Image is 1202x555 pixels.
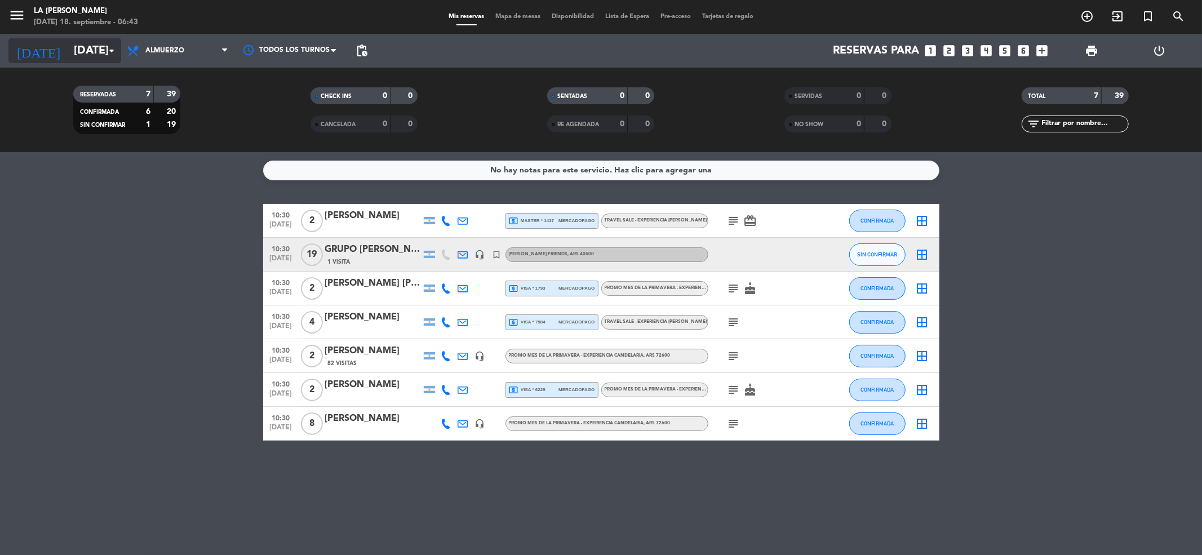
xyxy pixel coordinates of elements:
[328,257,351,267] span: 1 Visita
[1115,92,1126,100] strong: 39
[924,43,938,58] i: looks_one
[509,283,545,294] span: visa * 1793
[620,120,624,128] strong: 0
[849,210,906,232] button: CONFIRMADA
[849,412,906,435] button: CONFIRMADA
[80,92,116,97] span: RESERVADAS
[267,411,295,424] span: 10:30
[744,383,757,397] i: cake
[727,282,740,295] i: subject
[600,14,655,20] span: Lista de Espera
[861,285,894,291] span: CONFIRMADA
[605,319,707,324] span: TRAVEL SALE - EXPERIENCIA [PERSON_NAME]
[605,387,740,392] span: PROMO MES DE LA PRIMAVERA - EXPERIENCIA CANDELARIA
[795,122,823,127] span: NO SHOW
[795,94,822,99] span: SERVIDAS
[849,277,906,300] button: CONFIRMADA
[916,282,929,295] i: border_all
[744,214,757,228] i: card_giftcard
[849,243,906,266] button: SIN CONFIRMAR
[882,120,889,128] strong: 0
[849,379,906,401] button: CONFIRMADA
[490,14,546,20] span: Mapa de mesas
[727,316,740,329] i: subject
[34,17,138,28] div: [DATE] 18. septiembre - 06:43
[509,216,519,226] i: local_atm
[916,349,929,363] i: border_all
[942,43,957,58] i: looks_two
[267,377,295,390] span: 10:30
[961,43,975,58] i: looks_3
[408,120,415,128] strong: 0
[267,221,295,234] span: [DATE]
[916,417,929,430] i: border_all
[301,412,323,435] span: 8
[727,383,740,397] i: subject
[490,164,712,177] div: No hay notas para este servicio. Haz clic para agregar una
[167,108,178,116] strong: 20
[1028,94,1046,99] span: TOTAL
[1141,10,1155,23] i: turned_in_not
[1094,92,1098,100] strong: 7
[146,121,150,128] strong: 1
[558,285,595,292] span: mercadopago
[857,251,897,257] span: SIN CONFIRMAR
[301,345,323,367] span: 2
[644,421,671,425] span: , ARS 72600
[383,92,387,100] strong: 0
[325,411,421,426] div: [PERSON_NAME]
[697,14,759,20] span: Tarjetas de regalo
[1035,43,1050,58] i: add_box
[916,316,929,329] i: border_all
[509,385,545,395] span: visa * 6229
[1153,44,1166,57] i: power_settings_new
[267,242,295,255] span: 10:30
[509,385,519,395] i: local_atm
[8,7,25,24] i: menu
[492,250,502,260] i: turned_in_not
[655,14,697,20] span: Pre-acceso
[105,44,118,57] i: arrow_drop_down
[861,420,894,427] span: CONFIRMADA
[146,108,150,116] strong: 6
[509,317,519,327] i: local_atm
[325,310,421,325] div: [PERSON_NAME]
[861,319,894,325] span: CONFIRMADA
[509,216,555,226] span: master * 1417
[882,92,889,100] strong: 0
[383,120,387,128] strong: 0
[145,47,184,55] span: Almuerzo
[301,277,323,300] span: 2
[475,351,485,361] i: headset_mic
[1041,118,1128,130] input: Filtrar por nombre...
[1027,117,1041,131] i: filter_list
[8,7,25,28] button: menu
[849,345,906,367] button: CONFIRMADA
[509,353,671,358] span: PROMO MES DE LA PRIMAVERA - EXPERIENCIA CANDELARIA
[833,44,920,57] span: Reservas para
[267,322,295,335] span: [DATE]
[34,6,138,17] div: LA [PERSON_NAME]
[408,92,415,100] strong: 0
[861,217,894,224] span: CONFIRMADA
[301,379,323,401] span: 2
[557,94,587,99] span: SENTADAS
[267,424,295,437] span: [DATE]
[1080,10,1094,23] i: add_circle_outline
[645,92,652,100] strong: 0
[509,317,545,327] span: visa * 7584
[301,311,323,334] span: 4
[605,218,707,223] span: TRAVEL SALE - EXPERIENCIA [PERSON_NAME]
[861,353,894,359] span: CONFIRMADA
[325,276,421,291] div: [PERSON_NAME] [PERSON_NAME]
[267,356,295,369] span: [DATE]
[509,283,519,294] i: local_atm
[558,217,595,224] span: mercadopago
[167,121,178,128] strong: 19
[443,14,490,20] span: Mis reservas
[267,288,295,301] span: [DATE]
[321,94,352,99] span: CHECK INS
[558,318,595,326] span: mercadopago
[325,344,421,358] div: [PERSON_NAME]
[475,419,485,429] i: headset_mic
